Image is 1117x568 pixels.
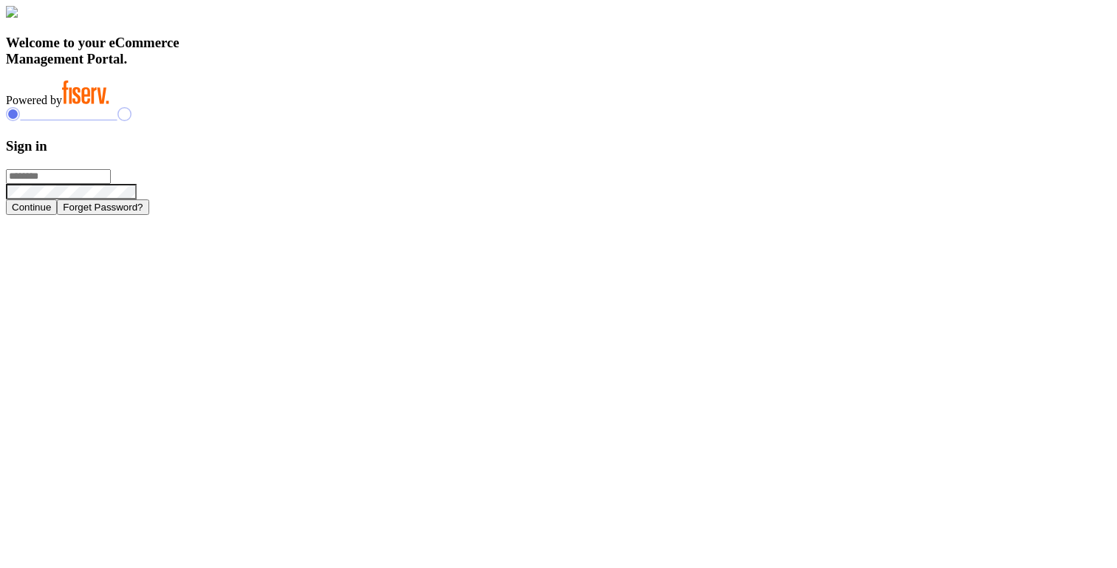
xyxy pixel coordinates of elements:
span: Powered by [6,94,62,106]
img: card_Illustration.svg [6,6,18,18]
button: Continue [6,199,57,215]
button: Forget Password? [57,199,148,215]
h3: Sign in [6,138,1111,154]
h3: Welcome to your eCommerce Management Portal. [6,35,1111,67]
